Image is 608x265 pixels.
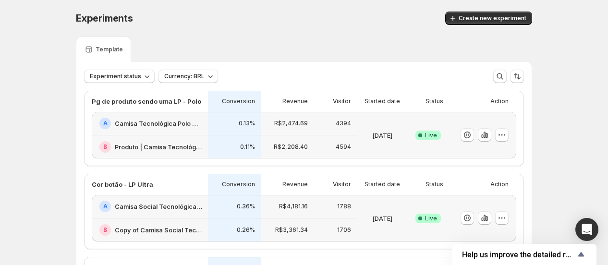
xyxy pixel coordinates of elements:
[425,215,437,222] span: Live
[103,143,107,151] h2: B
[237,226,255,234] p: 0.26%
[158,70,218,83] button: Currency: BRL
[337,226,351,234] p: 1706
[76,12,133,24] span: Experiments
[239,120,255,127] p: 0.13%
[237,203,255,210] p: 0.36%
[459,14,526,22] span: Create new experiment
[222,181,255,188] p: Conversion
[274,120,308,127] p: R$2,474.69
[92,96,201,106] p: Pg de produto sendo uma LP - Polo
[575,218,598,241] div: Open Intercom Messenger
[372,131,392,140] p: [DATE]
[462,249,587,260] button: Show survey - Help us improve the detailed report for A/B campaigns
[275,226,308,234] p: R$3,361.34
[92,180,153,189] p: Cor botão - LP Ultra
[279,203,308,210] p: R$4,181.16
[336,120,351,127] p: 4394
[115,225,202,235] h2: Copy of Camisa Social Tecnológica Ultra-Stretch Masculina | Praticidade e [PERSON_NAME] | Consolatio
[365,181,400,188] p: Started date
[164,72,205,80] span: Currency: BRL
[103,120,108,127] h2: A
[337,203,351,210] p: 1788
[490,181,509,188] p: Action
[462,250,575,259] span: Help us improve the detailed report for A/B campaigns
[103,203,108,210] h2: A
[115,119,202,128] h2: Camisa Tecnológica Polo Ultra Masculina | Praticidade e [PERSON_NAME] | Consolatio
[103,226,107,234] h2: B
[222,97,255,105] p: Conversion
[115,202,202,211] h2: Camisa Social Tecnológica Ultra-Stretch Masculina | Praticidade e [PERSON_NAME] | Consolatio
[96,46,123,53] p: Template
[425,132,437,139] span: Live
[282,97,308,105] p: Revenue
[426,97,443,105] p: Status
[511,70,524,83] button: Sort the results
[333,181,351,188] p: Visitor
[336,143,351,151] p: 4594
[84,70,155,83] button: Experiment status
[372,214,392,223] p: [DATE]
[490,97,509,105] p: Action
[115,142,202,152] h2: Produto | Camisa Tecnológica Polo Ultra Masculina | Praticidade e [PERSON_NAME] | Consolatio
[445,12,532,25] button: Create new experiment
[426,181,443,188] p: Status
[282,181,308,188] p: Revenue
[274,143,308,151] p: R$2,208.40
[365,97,400,105] p: Started date
[333,97,351,105] p: Visitor
[240,143,255,151] p: 0.11%
[90,72,141,80] span: Experiment status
